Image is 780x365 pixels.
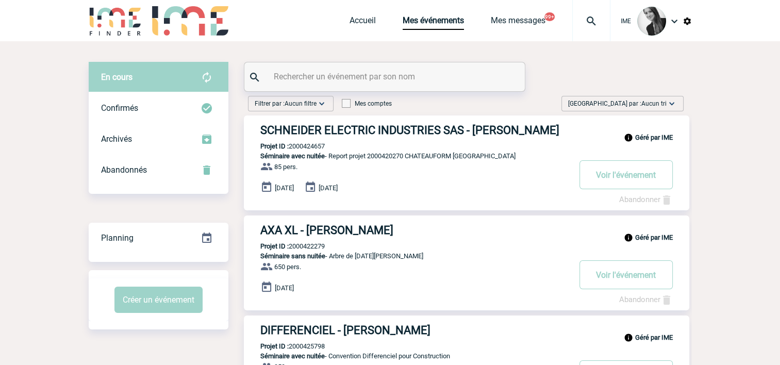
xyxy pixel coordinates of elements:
[101,134,132,144] span: Archivés
[317,98,327,109] img: baseline_expand_more_white_24dp-b.png
[274,163,297,171] span: 85 pers.
[579,260,673,289] button: Voir l'événement
[403,15,464,30] a: Mes événements
[275,284,294,292] span: [DATE]
[260,324,570,337] h3: DIFFERENCIEL - [PERSON_NAME]
[350,15,376,30] a: Accueil
[89,155,228,186] div: Retrouvez ici tous vos événements annulés
[255,98,317,109] span: Filtrer par :
[579,160,673,189] button: Voir l'événement
[260,142,289,150] b: Projet ID :
[114,287,203,313] button: Créer un événement
[244,142,325,150] p: 2000424657
[271,69,501,84] input: Rechercher un événement par son nom
[89,6,142,36] img: IME-Finder
[244,352,570,360] p: - Convention Differenciel pour Construction
[635,234,673,241] b: Géré par IME
[89,62,228,93] div: Retrouvez ici tous vos évènements avant confirmation
[244,324,689,337] a: DIFFERENCIEL - [PERSON_NAME]
[641,100,667,107] span: Aucun tri
[667,98,677,109] img: baseline_expand_more_white_24dp-b.png
[244,152,570,160] p: - Report projet 2000420270 CHATEAUFORM [GEOGRAPHIC_DATA]
[260,342,289,350] b: Projet ID :
[89,223,228,254] div: Retrouvez ici tous vos événements organisés par date et état d'avancement
[624,333,633,342] img: info_black_24dp.svg
[260,152,325,160] span: Séminaire avec nuitée
[260,224,570,237] h3: AXA XL - [PERSON_NAME]
[260,252,325,260] span: Séminaire sans nuitée
[275,184,294,192] span: [DATE]
[285,100,317,107] span: Aucun filtre
[624,233,633,242] img: info_black_24dp.svg
[244,224,689,237] a: AXA XL - [PERSON_NAME]
[619,195,673,204] a: Abandonner
[624,133,633,142] img: info_black_24dp.svg
[491,15,545,30] a: Mes messages
[260,352,325,360] span: Séminaire avec nuitée
[568,98,667,109] span: [GEOGRAPHIC_DATA] par :
[619,295,673,304] a: Abandonner
[244,242,325,250] p: 2000422279
[544,12,555,21] button: 99+
[260,242,289,250] b: Projet ID :
[89,124,228,155] div: Retrouvez ici tous les événements que vous avez décidé d'archiver
[101,72,132,82] span: En cours
[637,7,666,36] img: 101050-0.jpg
[101,103,138,113] span: Confirmés
[89,222,228,253] a: Planning
[101,165,147,175] span: Abandonnés
[244,342,325,350] p: 2000425798
[244,124,689,137] a: SCHNEIDER ELECTRIC INDUSTRIES SAS - [PERSON_NAME]
[260,124,570,137] h3: SCHNEIDER ELECTRIC INDUSTRIES SAS - [PERSON_NAME]
[635,334,673,341] b: Géré par IME
[101,233,134,243] span: Planning
[635,134,673,141] b: Géré par IME
[244,252,570,260] p: - Arbre de [DATE][PERSON_NAME]
[319,184,338,192] span: [DATE]
[274,263,301,271] span: 650 pers.
[621,18,631,25] span: IME
[342,100,392,107] label: Mes comptes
